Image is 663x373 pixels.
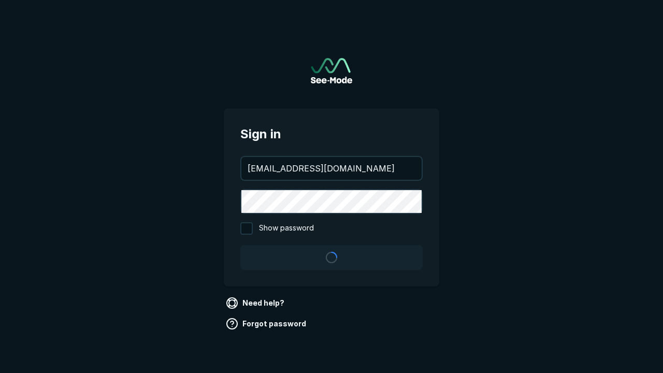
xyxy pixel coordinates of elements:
a: Forgot password [224,315,310,332]
a: Go to sign in [311,58,352,83]
span: Show password [259,222,314,235]
a: Need help? [224,295,289,311]
img: See-Mode Logo [311,58,352,83]
span: Sign in [240,125,423,144]
input: your@email.com [241,157,422,180]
